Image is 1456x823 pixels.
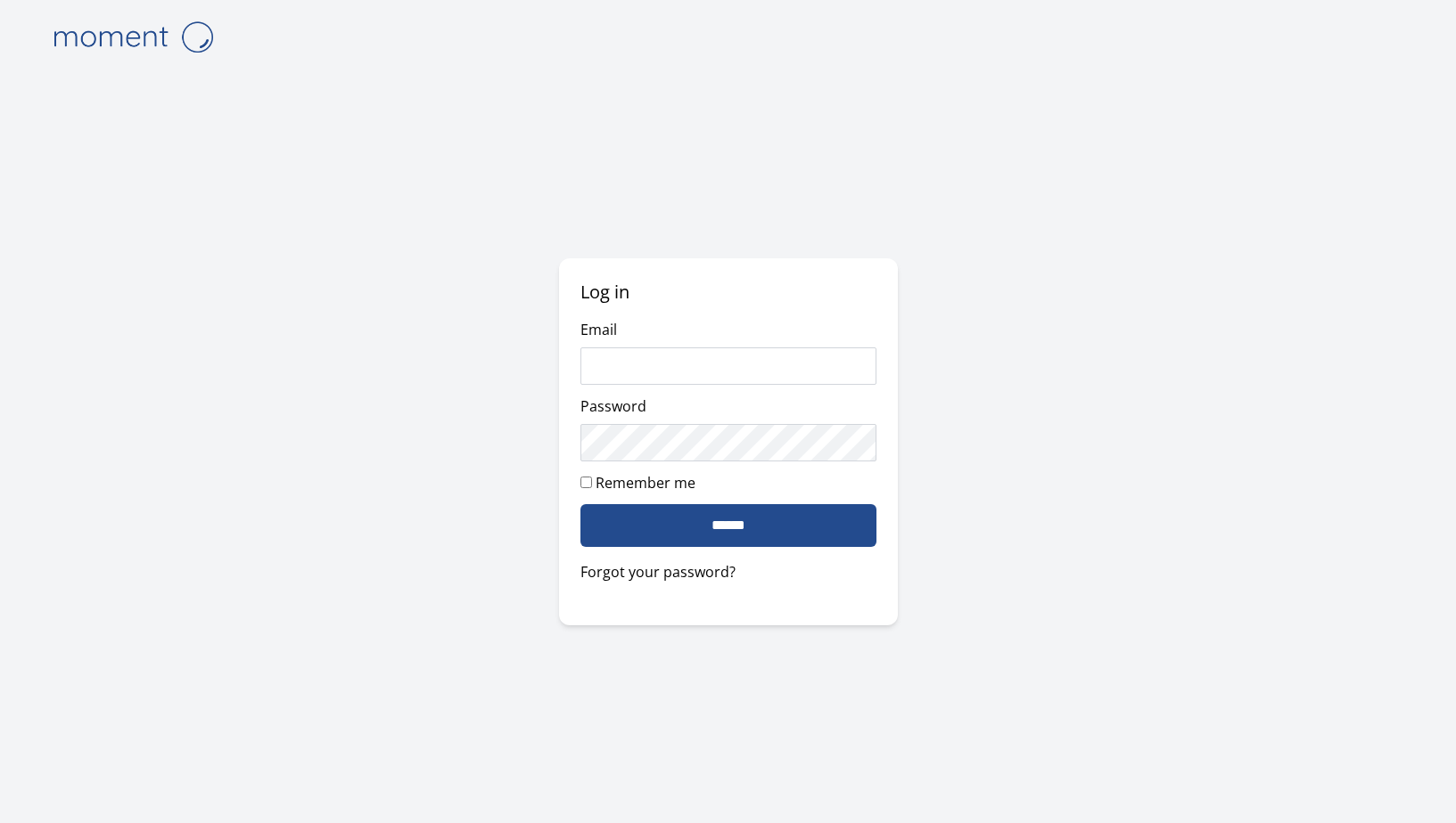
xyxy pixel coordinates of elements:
label: Password [580,396,646,416]
label: Email [580,320,617,339]
a: Forgot your password? [580,561,876,583]
h2: Log in [580,280,876,305]
img: logo-4e3dc11c47720685a147b03b5a06dd966a58ff35d612b21f08c02c0306f2b779.png [44,14,222,60]
label: Remember me [596,473,695,493]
